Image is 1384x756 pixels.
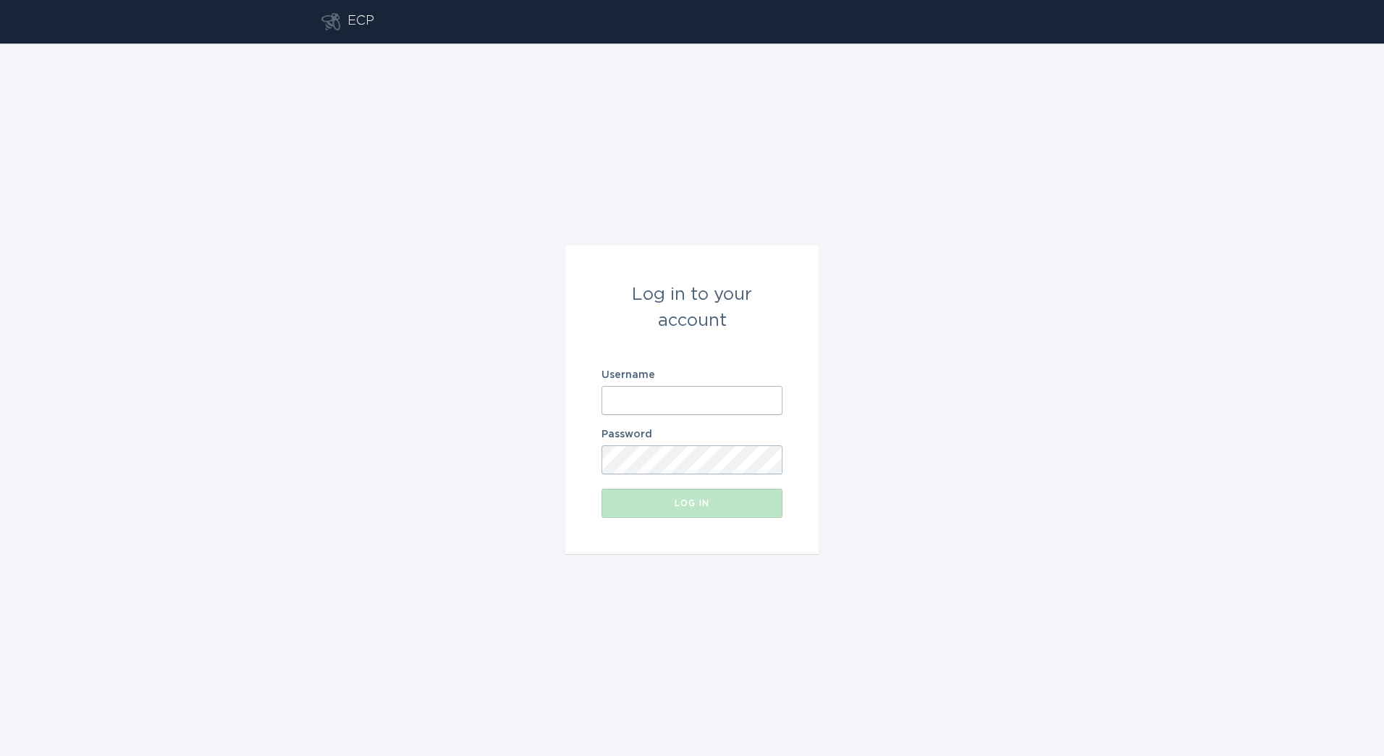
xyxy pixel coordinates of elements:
[609,499,775,508] div: Log in
[347,13,374,30] div: ECP
[602,282,782,334] div: Log in to your account
[602,429,782,440] label: Password
[602,489,782,518] button: Log in
[602,370,782,380] label: Username
[321,13,340,30] button: Go to dashboard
